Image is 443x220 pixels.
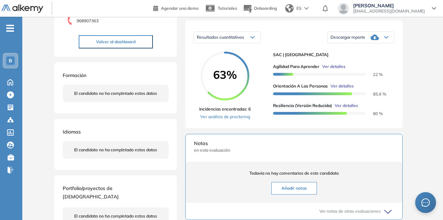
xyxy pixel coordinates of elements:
span: Incidencias encontradas: 6 [199,106,251,112]
span: Notas [194,140,394,147]
span: Ver detalles [331,83,354,89]
span: Orientación a las personas [273,83,328,89]
span: Formación [63,72,86,78]
span: Resultados cuantitativos [197,35,244,40]
span: 63% [201,69,249,80]
span: [EMAIL_ADDRESS][DOMAIN_NAME] [353,8,425,14]
span: ES [296,5,302,12]
span: en esta evaluación [194,147,394,153]
span: Onboarding [254,6,277,11]
button: Ver detalles [328,83,354,89]
a: Agendar una demo [153,3,199,12]
span: El candidato no ha completado estos datos [74,90,157,97]
span: message [421,198,430,207]
span: El candidato no ha completado estos datos [74,147,157,153]
button: Volver al dashboard [79,35,153,48]
span: Idiomas [63,129,81,135]
span: Resiliencia (versión reducida) [273,103,332,109]
img: arrow [304,7,309,10]
span: SAC | [GEOGRAPHIC_DATA] [273,52,389,58]
a: Ver análisis de proctoring [199,114,251,120]
span: Ver detalles [322,63,345,70]
span: [PERSON_NAME] [353,3,425,8]
span: Portfolio/proyectos de [DEMOGRAPHIC_DATA] [63,185,119,200]
span: 22 % [365,72,383,77]
span: Ver detalles [335,103,358,109]
i: - [6,28,14,29]
span: 80 % [365,111,383,116]
img: world [285,4,294,13]
span: El candidato no ha completado estos datos [74,213,157,219]
button: Añadir notas [271,182,317,195]
button: Ver detalles [332,103,358,109]
span: Todavía no hay comentarios de este candidato [194,170,394,176]
span: B [9,58,12,63]
img: Logo [1,5,43,13]
span: Agendar una demo [161,6,199,11]
span: Agilidad para Aprender [273,63,319,70]
span: Ver notas de otras evaluaciones [319,208,381,214]
button: Ver detalles [319,63,345,70]
span: Descargar reporte [331,35,365,40]
span: 968907363 [77,18,99,24]
span: 85.6 % [365,91,386,97]
button: Onboarding [243,1,277,16]
span: Tutoriales [218,6,237,11]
